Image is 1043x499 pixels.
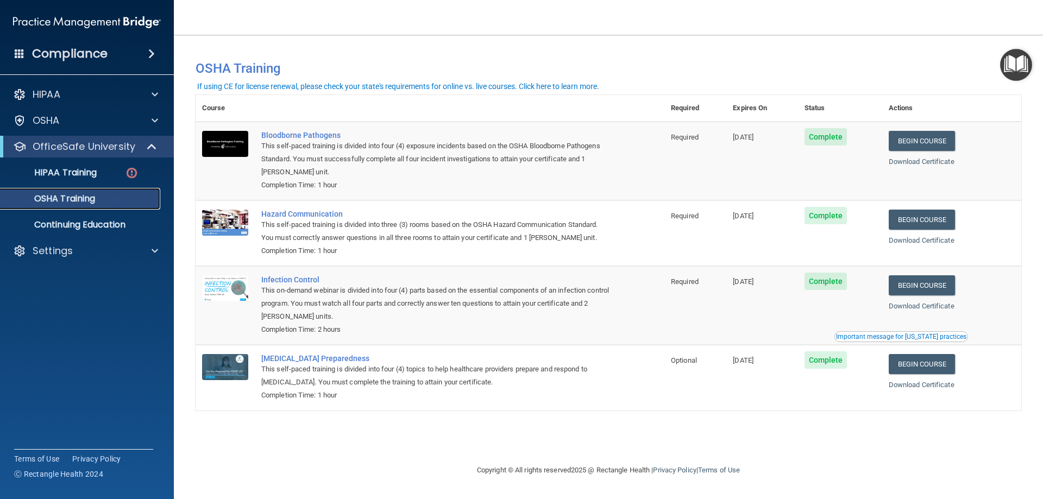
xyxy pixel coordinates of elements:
[7,193,95,204] p: OSHA Training
[196,95,255,122] th: Course
[805,273,847,290] span: Complete
[889,302,954,310] a: Download Certificate
[261,284,610,323] div: This on-demand webinar is divided into four (4) parts based on the essential components of an inf...
[261,354,610,363] a: [MEDICAL_DATA] Preparedness
[7,167,97,178] p: HIPAA Training
[14,469,103,479] span: Ⓒ Rectangle Health 2024
[261,275,610,284] a: Infection Control
[798,95,882,122] th: Status
[125,166,139,180] img: danger-circle.6113f641.png
[261,323,610,336] div: Completion Time: 2 hours
[889,354,955,374] a: Begin Course
[882,95,1021,122] th: Actions
[733,212,753,220] span: [DATE]
[33,244,73,257] p: Settings
[197,83,599,90] div: If using CE for license renewal, please check your state's requirements for online vs. live cours...
[13,114,158,127] a: OSHA
[889,275,955,295] a: Begin Course
[261,140,610,179] div: This self-paced training is divided into four (4) exposure incidents based on the OSHA Bloodborne...
[32,46,108,61] h4: Compliance
[261,389,610,402] div: Completion Time: 1 hour
[7,219,155,230] p: Continuing Education
[13,244,158,257] a: Settings
[805,207,847,224] span: Complete
[14,453,59,464] a: Terms of Use
[733,356,753,364] span: [DATE]
[33,88,60,101] p: HIPAA
[698,466,740,474] a: Terms of Use
[733,133,753,141] span: [DATE]
[410,453,807,488] div: Copyright © All rights reserved 2025 @ Rectangle Health | |
[805,351,847,369] span: Complete
[671,356,697,364] span: Optional
[261,131,610,140] a: Bloodborne Pathogens
[13,88,158,101] a: HIPAA
[834,331,968,342] button: Read this if you are a dental practitioner in the state of CA
[726,95,797,122] th: Expires On
[72,453,121,464] a: Privacy Policy
[33,140,135,153] p: OfficeSafe University
[33,114,60,127] p: OSHA
[196,81,601,92] button: If using CE for license renewal, please check your state's requirements for online vs. live cours...
[261,363,610,389] div: This self-paced training is divided into four (4) topics to help healthcare providers prepare and...
[671,277,699,286] span: Required
[653,466,696,474] a: Privacy Policy
[733,277,753,286] span: [DATE]
[1000,49,1032,81] button: Open Resource Center
[13,11,161,33] img: PMB logo
[889,236,954,244] a: Download Certificate
[13,140,158,153] a: OfficeSafe University
[889,210,955,230] a: Begin Course
[889,381,954,389] a: Download Certificate
[836,333,966,340] div: Important message for [US_STATE] practices
[671,133,699,141] span: Required
[261,179,610,192] div: Completion Time: 1 hour
[261,218,610,244] div: This self-paced training is divided into three (3) rooms based on the OSHA Hazard Communication S...
[196,61,1021,76] h4: OSHA Training
[261,244,610,257] div: Completion Time: 1 hour
[671,212,699,220] span: Required
[889,157,954,166] a: Download Certificate
[889,131,955,151] a: Begin Course
[805,128,847,146] span: Complete
[664,95,726,122] th: Required
[261,210,610,218] a: Hazard Communication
